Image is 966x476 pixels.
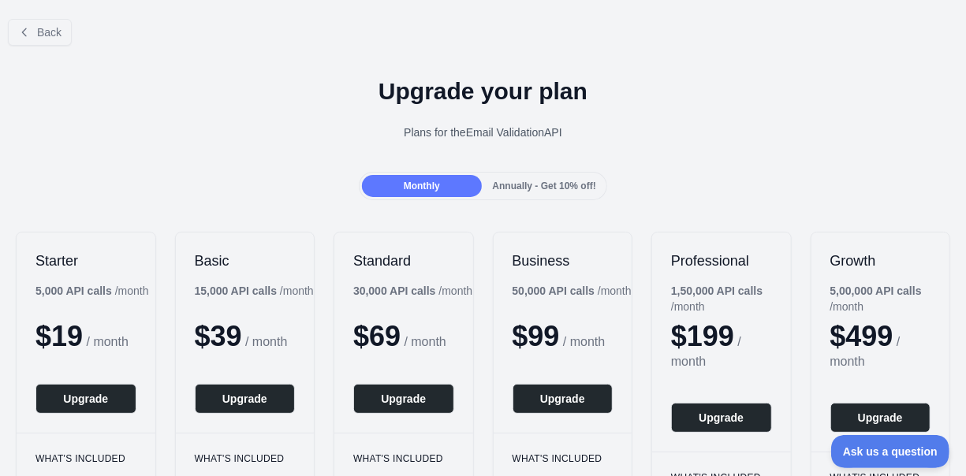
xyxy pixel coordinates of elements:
[671,283,791,314] div: / month
[830,335,901,368] span: / month
[195,284,278,297] b: 15,000 API calls
[671,284,763,297] b: 1,50,000 API calls
[245,335,287,348] span: / month
[353,284,436,297] b: 30,000 API calls
[513,283,632,299] div: / month
[35,283,148,299] div: / month
[831,435,950,468] iframe: Toggle Customer Support
[405,335,446,348] span: / month
[353,320,401,352] span: $ 69
[353,283,472,299] div: / month
[513,320,560,352] span: $ 99
[195,320,242,352] span: $ 39
[513,284,595,297] b: 50,000 API calls
[195,283,314,299] div: / month
[830,284,922,297] b: 5,00,000 API calls
[830,320,893,352] span: $ 499
[671,320,734,352] span: $ 199
[830,283,950,314] div: / month
[563,335,605,348] span: / month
